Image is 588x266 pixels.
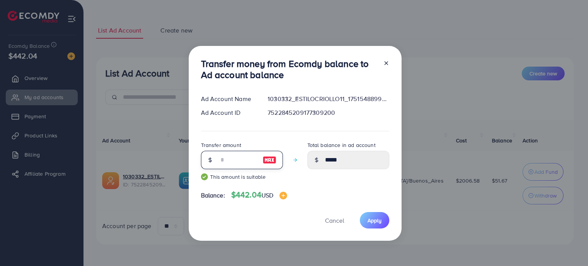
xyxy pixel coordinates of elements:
button: Apply [360,212,389,228]
img: image [279,192,287,199]
div: Ad Account ID [195,108,262,117]
button: Cancel [315,212,354,228]
img: guide [201,173,208,180]
small: This amount is suitable [201,173,283,181]
div: 1030332_ESTILOCRIOLLO11_1751548899317 [261,95,395,103]
span: USD [261,191,273,199]
span: Cancel [325,216,344,225]
label: Transfer amount [201,141,241,149]
label: Total balance in ad account [307,141,376,149]
span: Balance: [201,191,225,200]
div: Ad Account Name [195,95,262,103]
h4: $442.04 [231,190,287,200]
h3: Transfer money from Ecomdy balance to Ad account balance [201,58,377,80]
div: 7522845209177309200 [261,108,395,117]
iframe: Chat [555,232,582,260]
img: image [263,155,276,165]
span: Apply [367,217,382,224]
